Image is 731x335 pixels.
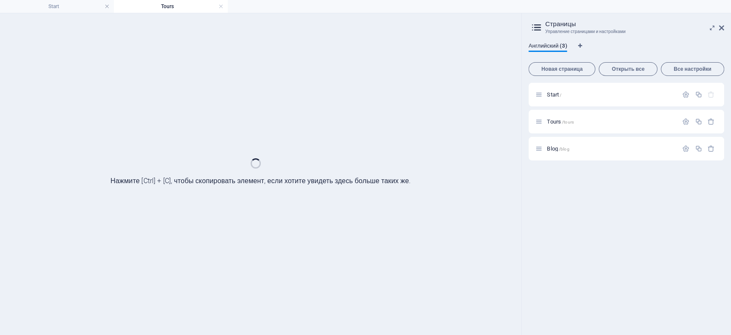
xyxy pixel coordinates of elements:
[532,66,591,72] span: Новая страница
[682,145,689,152] div: Настройки
[562,120,574,124] span: /tours
[682,91,689,98] div: Настройки
[547,145,569,152] span: Нажмите, чтобы открыть страницу
[560,93,561,97] span: /
[559,147,570,151] span: /blog
[695,118,702,125] div: Копировать
[544,146,678,151] div: Blog/blog
[547,118,574,125] span: Tours
[545,20,724,28] h2: Страницы
[545,28,707,36] h3: Управление страницами и настройками
[528,41,567,53] span: Английский (3)
[707,91,715,98] div: Стартовую страницу нельзя удалить
[661,62,724,76] button: Все настройки
[114,2,228,11] h4: Tours
[603,66,653,72] span: Открыть все
[544,92,678,97] div: Start/
[707,118,715,125] div: Удалить
[528,42,724,59] div: Языковые вкладки
[544,119,678,124] div: Tours/tours
[547,91,561,98] span: Нажмите, чтобы открыть страницу
[665,66,720,72] span: Все настройки
[599,62,657,76] button: Открыть все
[707,145,715,152] div: Удалить
[528,62,595,76] button: Новая страница
[682,118,689,125] div: Настройки
[695,91,702,98] div: Копировать
[695,145,702,152] div: Копировать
